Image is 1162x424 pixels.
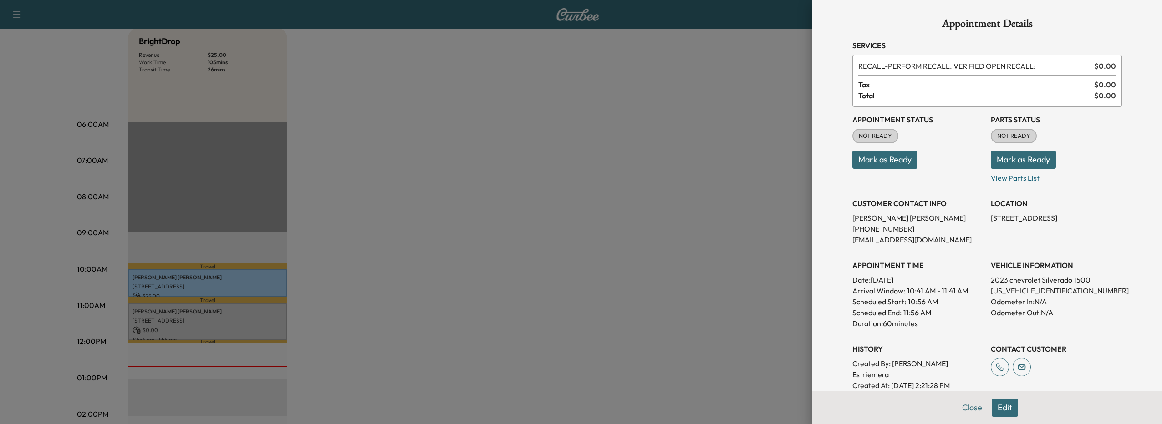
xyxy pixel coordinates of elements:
p: 2023 chevrolet Silverado 1500 [991,274,1122,285]
p: [STREET_ADDRESS] [991,212,1122,223]
h3: History [852,343,984,354]
span: $ 0.00 [1094,61,1116,71]
h3: CONTACT CUSTOMER [991,343,1122,354]
h3: Parts Status [991,114,1122,125]
p: [US_VEHICLE_IDENTIFICATION_NUMBER] [991,285,1122,296]
p: Arrival Window: [852,285,984,296]
h3: APPOINTMENT TIME [852,260,984,271]
p: Duration: 60 minutes [852,318,984,329]
span: Tax [858,79,1094,90]
button: Mark as Ready [991,151,1056,169]
h1: Appointment Details [852,18,1122,33]
span: NOT READY [853,131,897,141]
p: Scheduled Start: [852,296,906,307]
span: NOT READY [992,131,1036,141]
p: Created At : [DATE] 2:21:28 PM [852,380,984,391]
h3: LOCATION [991,198,1122,209]
span: $ 0.00 [1094,90,1116,101]
h3: VEHICLE INFORMATION [991,260,1122,271]
button: Mark as Ready [852,151,917,169]
p: Date: [DATE] [852,274,984,285]
p: View Parts List [991,169,1122,183]
span: 10:41 AM - 11:41 AM [907,285,968,296]
p: 11:56 AM [903,307,931,318]
p: Scheduled End: [852,307,902,318]
span: Total [858,90,1094,101]
p: [PERSON_NAME] [PERSON_NAME] [852,212,984,223]
span: $ 0.00 [1094,79,1116,90]
span: PERFORM RECALL. VERIFIED OPEN RECALL: [858,61,1091,71]
button: Close [956,399,988,417]
p: Odometer Out: N/A [991,307,1122,318]
p: [EMAIL_ADDRESS][DOMAIN_NAME] [852,234,984,245]
h3: Appointment Status [852,114,984,125]
button: Edit [992,399,1018,417]
p: Created By : [PERSON_NAME] Estriemera [852,358,984,380]
h3: CUSTOMER CONTACT INFO [852,198,984,209]
p: [PHONE_NUMBER] [852,223,984,234]
p: 10:56 AM [908,296,938,307]
p: Odometer In: N/A [991,296,1122,307]
h3: Services [852,40,1122,51]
